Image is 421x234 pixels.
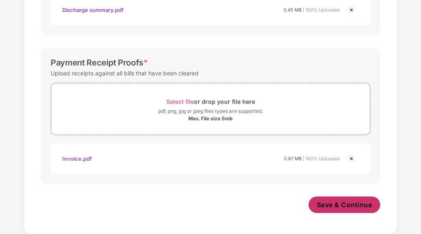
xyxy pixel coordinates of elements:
span: | 100% Uploaded [303,7,340,13]
span: 0.97 MB [284,156,302,161]
span: | 100% Uploaded [303,156,340,161]
span: Save & Continue [317,200,372,209]
div: Max. File size 5mb [188,115,233,122]
span: Select file [166,98,194,105]
div: Upload receipts against all bills that have been cleared [51,68,199,79]
img: svg+xml;base64,PHN2ZyBpZD0iQ3Jvc3MtMjR4MjQiIHhtbG5zPSJodHRwOi8vd3d3LnczLm9yZy8yMDAwL3N2ZyIgd2lkdG... [346,5,356,15]
span: Select fileor drop your file herepdf, png, jpg or jpeg files types are supported.Max. File size 5mb [51,89,370,129]
div: Invoice.pdf [62,152,92,166]
span: 0.45 MB [283,7,302,13]
img: svg+xml;base64,PHN2ZyBpZD0iQ3Jvc3MtMjR4MjQiIHhtbG5zPSJodHRwOi8vd3d3LnczLm9yZy8yMDAwL3N2ZyIgd2lkdG... [346,154,356,164]
div: pdf, png, jpg or jpeg files types are supported. [158,107,263,115]
button: Save & Continue [309,197,381,213]
div: Discharge summary.pdf [62,3,124,17]
div: or drop your file here [166,96,255,107]
div: Payment Receipt Proofs [51,58,148,68]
